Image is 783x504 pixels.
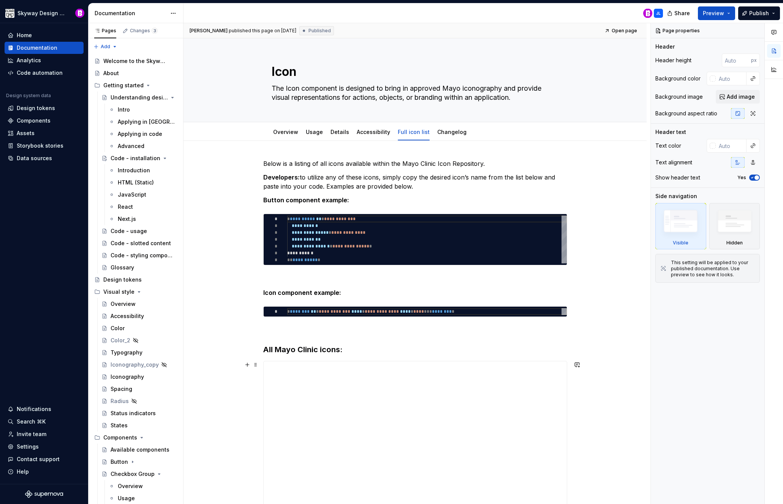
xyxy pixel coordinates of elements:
[91,79,180,91] div: Getting started
[655,75,701,82] div: Background color
[17,117,51,124] div: Components
[17,9,66,17] div: Skyway Design System
[111,397,129,405] div: Radius
[2,5,87,21] button: Skyway Design SystemBobby Davis
[5,416,84,428] button: Search ⌘K
[698,6,735,20] button: Preview
[94,28,116,34] div: Pages
[17,468,29,476] div: Help
[98,407,180,419] a: Status indicators
[91,41,120,52] button: Add
[103,69,119,77] div: About
[716,90,760,104] button: Add image
[98,419,180,432] a: States
[716,72,747,85] input: Auto
[398,129,430,135] a: Full icon list
[5,453,84,465] button: Contact support
[98,237,180,249] a: Code - slotted content
[17,418,46,425] div: Search ⌘K
[111,300,136,308] div: Overview
[91,55,180,67] a: Welcome to the Skyway Design System!
[5,115,84,127] a: Components
[726,240,743,246] div: Hidden
[98,359,180,371] a: Iconography_copy
[103,434,137,441] div: Components
[354,124,393,140] div: Accessibility
[111,252,173,259] div: Code - styling components
[98,310,180,322] a: Accessibility
[103,57,166,65] div: Welcome to the Skyway Design System!
[118,130,162,138] div: Applying in code
[327,124,352,140] div: Details
[263,173,300,181] strong: Developers:
[602,25,641,36] a: Open page
[111,324,125,332] div: Color
[671,260,755,278] div: This setting will be applied to your published documentation. Use preview to see how it looks.
[103,288,134,296] div: Visual style
[5,9,14,18] img: 7d2f9795-fa08-4624-9490-5a3f7218a56a.png
[98,322,180,334] a: Color
[111,337,130,344] div: Color_2
[722,54,751,67] input: Auto
[17,69,63,77] div: Code automation
[727,93,755,101] span: Add image
[273,129,298,135] a: Overview
[17,31,32,39] div: Home
[656,10,661,16] div: JL
[716,139,747,153] input: Auto
[655,57,691,64] div: Header height
[270,63,557,81] textarea: Icon
[395,124,433,140] div: Full icon list
[5,42,84,54] a: Documentation
[91,274,180,286] a: Design tokens
[106,140,180,152] a: Advanced
[95,9,166,17] div: Documentation
[270,82,557,104] textarea: The Icon component is designed to bring in approved Mayo iconography and provide visual represent...
[101,44,110,50] span: Add
[75,9,84,18] img: Bobby Davis
[190,28,228,34] span: [PERSON_NAME]
[6,93,51,99] div: Design system data
[437,129,467,135] a: Changelog
[263,344,567,355] h3: All Mayo Clinic icons:
[5,140,84,152] a: Storybook stories
[106,213,180,225] a: Next.js
[111,154,160,162] div: Code - installation
[17,154,52,162] div: Data sources
[103,276,142,283] div: Design tokens
[17,443,39,450] div: Settings
[152,28,158,34] span: 3
[655,174,700,181] div: Show header text
[331,129,349,135] a: Details
[98,395,180,407] a: Radius
[737,175,746,181] label: Yes
[130,28,158,34] div: Changes
[17,142,63,150] div: Storybook stories
[17,57,41,64] div: Analytics
[263,196,349,204] strong: Button component example:
[655,110,717,117] div: Background aspect ratio
[263,159,567,168] p: Below is a listing of all icons available within the Mayo Clinic Icon Repository.
[751,57,757,63] p: px
[91,432,180,444] div: Components
[663,6,695,20] button: Share
[98,249,180,261] a: Code - styling components
[98,91,180,104] a: Understanding design tokens
[111,227,147,235] div: Code - usage
[91,67,180,79] a: About
[5,466,84,478] button: Help
[98,298,180,310] a: Overview
[643,9,652,18] img: Bobby Davis
[91,286,180,298] div: Visual style
[17,44,57,52] div: Documentation
[118,215,136,223] div: Next.js
[98,371,180,383] a: Iconography
[25,490,63,498] a: Supernova Logo
[111,312,144,320] div: Accessibility
[98,152,180,164] a: Code - installation
[111,361,159,369] div: Iconography_copy
[673,240,688,246] div: Visible
[111,373,144,381] div: Iconography
[263,173,567,191] p: to utilize any of these icons, simply copy the desired icon’s name from the list below and paste ...
[118,179,154,186] div: HTML (Static)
